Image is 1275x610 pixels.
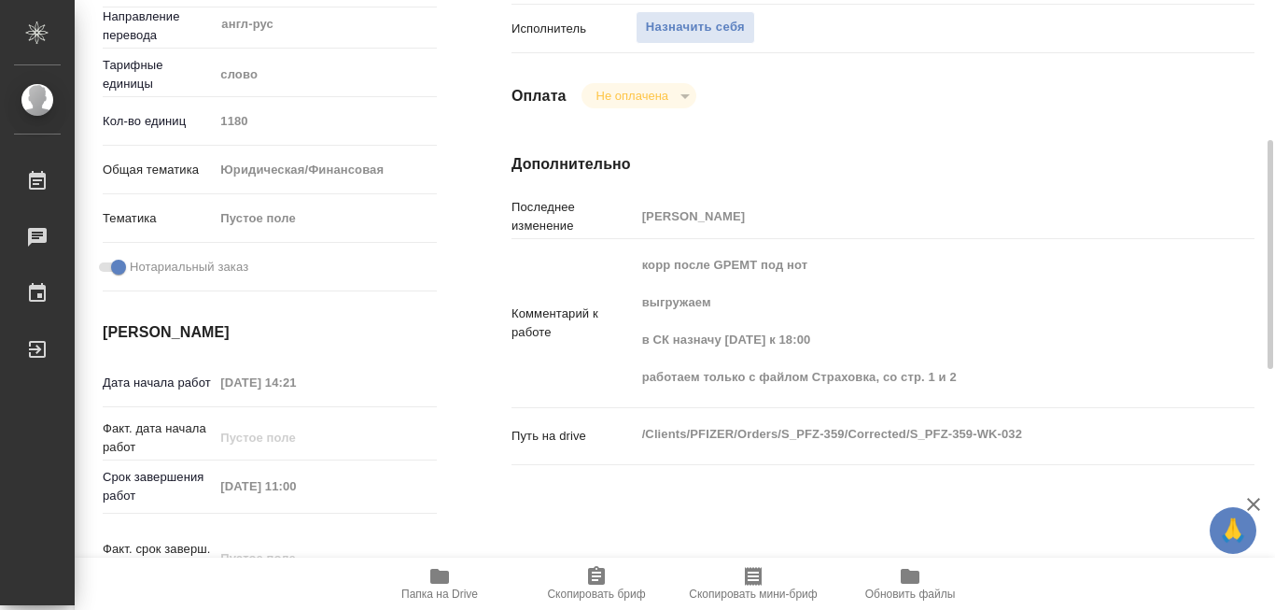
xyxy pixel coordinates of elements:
input: Пустое поле [636,203,1193,230]
p: Путь на drive [511,427,636,446]
p: Общая тематика [103,161,214,179]
p: Тарифные единицы [103,56,214,93]
span: 🙏 [1217,511,1249,550]
p: Направление перевода [103,7,214,45]
div: Пустое поле [220,209,414,228]
input: Пустое поле [214,424,377,451]
h4: Дополнительно [511,153,1254,176]
p: Кол-во единиц [103,112,214,131]
p: Исполнитель [511,20,636,38]
h4: Оплата [511,85,567,107]
div: Юридическая/Финансовая [214,154,437,186]
p: Комментарий к работе [511,305,636,342]
button: Назначить себя [636,11,755,44]
span: Обновить файлы [865,588,956,601]
button: 🙏 [1210,507,1256,554]
textarea: /Clients/PFIZER/Orders/S_PFZ-359/Corrected/S_PFZ-359-WK-032 [636,418,1193,450]
div: слово [214,59,437,91]
button: Скопировать бриф [518,558,675,610]
input: Пустое поле [214,545,377,572]
button: Обновить файлы [832,558,988,610]
input: Пустое поле [214,369,377,396]
span: Скопировать мини-бриф [689,588,817,601]
span: Скопировать бриф [547,588,645,601]
p: Последнее изменение [511,198,636,235]
button: Папка на Drive [361,558,518,610]
input: Пустое поле [214,473,377,500]
button: Не оплачена [591,88,674,104]
div: Пустое поле [214,203,437,234]
span: Нотариальный заказ [130,258,248,277]
textarea: корр после GPEMT под нот выгружаем в СК назначу [DATE] к 18:00 работаем только с файлом Страховка... [636,249,1193,393]
p: Факт. срок заверш. работ [103,540,214,577]
p: Срок завершения работ [103,468,214,505]
button: Скопировать мини-бриф [675,558,832,610]
h4: [PERSON_NAME] [103,321,437,344]
p: Тематика [103,209,214,228]
div: Не оплачена [581,83,696,108]
p: Факт. дата начала работ [103,419,214,457]
span: Папка на Drive [401,588,478,601]
p: Дата начала работ [103,374,214,392]
span: Назначить себя [646,17,745,38]
input: Пустое поле [214,107,437,135]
